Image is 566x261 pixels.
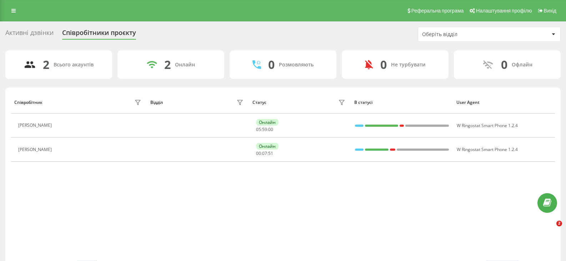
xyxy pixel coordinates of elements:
[476,8,532,14] span: Налаштування профілю
[18,123,54,128] div: [PERSON_NAME]
[256,126,261,132] span: 05
[457,122,518,129] span: W Ringostat Smart Phone 1.2.4
[457,146,518,152] span: W Ringostat Smart Phone 1.2.4
[456,100,552,105] div: User Agent
[411,8,464,14] span: Реферальна програма
[279,62,314,68] div: Розмовляють
[391,62,426,68] div: Не турбувати
[556,221,562,226] span: 2
[14,100,42,105] div: Співробітник
[252,100,266,105] div: Статус
[268,58,275,71] div: 0
[18,147,54,152] div: [PERSON_NAME]
[422,31,507,37] div: Оберіть відділ
[43,58,49,71] div: 2
[256,150,261,156] span: 00
[164,58,171,71] div: 2
[268,150,273,156] span: 51
[150,100,163,105] div: Відділ
[268,126,273,132] span: 00
[262,126,267,132] span: 59
[380,58,387,71] div: 0
[256,151,273,156] div: : :
[542,221,559,238] iframe: Intercom live chat
[256,143,279,150] div: Онлайн
[354,100,450,105] div: В статусі
[256,119,279,126] div: Онлайн
[54,62,94,68] div: Всього акаунтів
[256,127,273,132] div: : :
[62,29,136,40] div: Співробітники проєкту
[262,150,267,156] span: 07
[5,29,54,40] div: Активні дзвінки
[512,62,532,68] div: Офлайн
[175,62,195,68] div: Онлайн
[501,58,507,71] div: 0
[544,8,556,14] span: Вихід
